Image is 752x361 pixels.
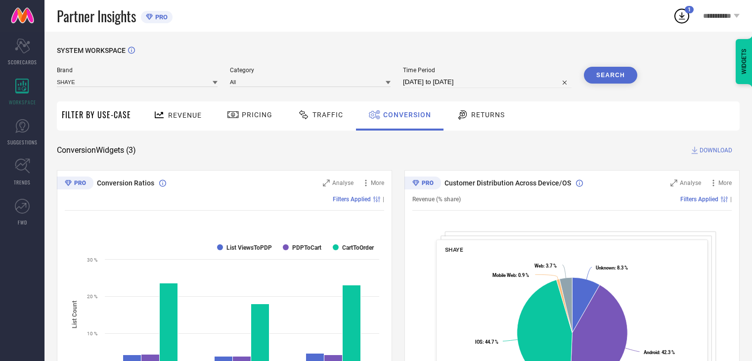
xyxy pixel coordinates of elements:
text: : 0.9 % [492,272,529,278]
span: Conversion Widgets ( 3 ) [57,145,136,155]
span: FWD [18,219,27,226]
span: WORKSPACE [9,98,36,106]
text: : 8.3 % [596,265,628,271]
span: SHAYE [445,246,463,253]
svg: Zoom [670,180,677,186]
input: Select time period [403,76,572,88]
text: : 44.7 % [475,339,498,345]
span: Filters Applied [680,196,718,203]
button: Search [584,67,637,84]
span: Pricing [242,111,272,119]
span: PRO [153,13,168,21]
text: : 42.3 % [644,350,675,355]
span: Conversion [383,111,431,119]
span: SYSTEM WORKSPACE [57,46,126,54]
span: | [383,196,384,203]
text: : 3.7 % [534,263,557,269]
span: Conversion Ratios [97,179,154,187]
span: More [718,180,732,186]
div: Premium [404,177,441,191]
tspan: List Count [71,301,78,328]
span: Returns [471,111,505,119]
span: Brand [57,67,218,74]
text: 20 % [87,294,97,299]
tspan: Android [644,350,659,355]
span: | [730,196,732,203]
span: Traffic [312,111,343,119]
span: DOWNLOAD [700,145,732,155]
tspan: IOS [475,339,483,345]
span: Partner Insights [57,6,136,26]
span: TRENDS [14,179,31,186]
span: Analyse [332,180,354,186]
span: Customer Distribution Across Device/OS [444,179,571,187]
text: PDPToCart [292,244,321,251]
text: List ViewsToPDP [226,244,272,251]
tspan: Mobile Web [492,272,516,278]
svg: Zoom [323,180,330,186]
div: Premium [57,177,93,191]
tspan: Web [534,263,543,269]
div: Open download list [673,7,691,25]
span: 1 [688,6,691,13]
span: SCORECARDS [8,58,37,66]
span: Revenue [168,111,202,119]
span: Filter By Use-Case [62,109,131,121]
text: 30 % [87,257,97,263]
text: CartToOrder [342,244,374,251]
text: 10 % [87,331,97,336]
span: Analyse [680,180,701,186]
span: More [371,180,384,186]
span: Time Period [403,67,572,74]
span: Category [230,67,391,74]
tspan: Unknown [596,265,615,271]
span: Revenue (% share) [412,196,461,203]
span: Filters Applied [333,196,371,203]
span: SUGGESTIONS [7,138,38,146]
